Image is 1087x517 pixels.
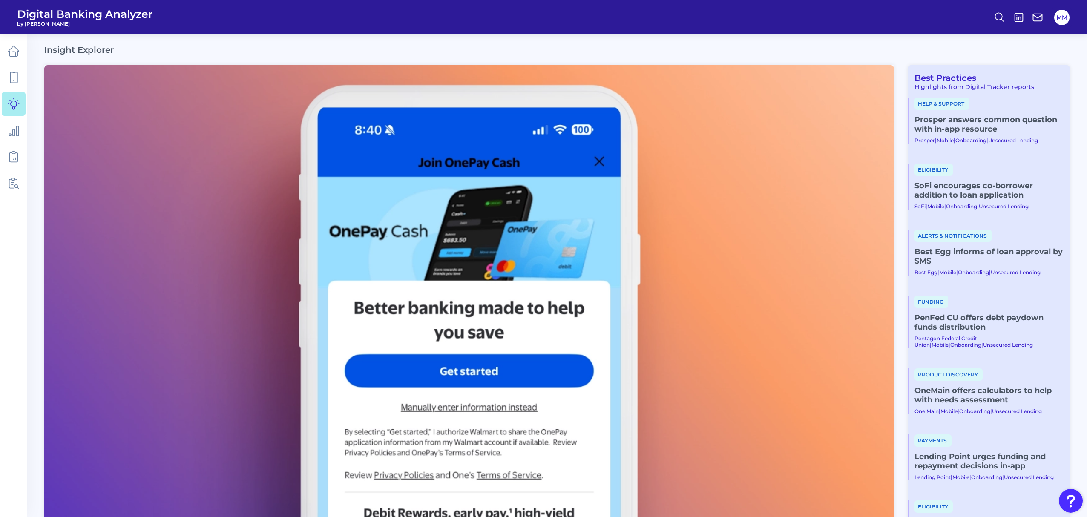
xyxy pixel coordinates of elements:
[914,437,952,444] a: Payments
[955,137,986,144] a: Onboarding
[935,137,937,144] span: |
[977,203,979,210] span: |
[940,408,958,414] a: Mobile
[914,434,952,447] span: Payments
[937,137,954,144] a: Mobile
[956,269,958,276] span: |
[951,474,952,480] span: |
[914,269,937,276] a: Best Egg
[914,247,1063,266] a: Best Egg informs of loan approval by SMS
[17,8,153,20] span: Digital Banking Analyzer
[914,452,1063,471] a: Lending Point urges funding and repayment decisions in-app
[930,342,932,348] span: |
[914,386,1063,405] a: OneMain offers calculators to help with needs assessment
[914,115,1063,134] a: Prosper answers common question with in-app resource
[914,98,969,110] span: Help & Support
[914,203,926,210] a: SoFi
[914,368,983,381] span: Product discovery
[17,20,153,27] span: by [PERSON_NAME]
[914,230,992,242] span: Alerts & Notifications
[914,166,953,173] a: Eligibility
[958,269,989,276] a: Onboarding
[979,203,1029,210] a: Unsecured Lending
[937,269,939,276] span: |
[986,137,988,144] span: |
[914,137,935,144] a: Prosper
[44,45,114,55] h2: Insight Explorer
[914,181,1063,200] a: SoFi encourages co-borrower addition to loan application
[914,296,948,308] span: Funding
[914,503,953,510] a: Eligibility
[981,342,983,348] span: |
[944,203,946,210] span: |
[914,298,948,305] a: Funding
[954,137,955,144] span: |
[990,408,992,414] span: |
[932,342,949,348] a: Mobile
[969,474,971,480] span: |
[914,100,969,107] a: Help & Support
[914,408,939,414] a: One Main
[914,232,992,239] a: Alerts & Notifications
[959,408,990,414] a: Onboarding
[939,269,956,276] a: Mobile
[983,342,1033,348] a: Unsecured Lending
[1004,474,1054,480] a: Unsecured Lending
[952,474,969,480] a: Mobile
[991,269,1041,276] a: Unsecured Lending
[992,408,1042,414] a: Unsecured Lending
[908,83,1063,91] div: Highlights from Digital Tracker reports
[914,313,1063,332] a: PenFed CU offers debt paydown funds distribution
[926,203,927,210] span: |
[950,342,981,348] a: Onboarding
[908,73,976,83] a: Best Practices
[949,342,950,348] span: |
[958,408,959,414] span: |
[989,269,991,276] span: |
[971,474,1002,480] a: Onboarding
[1059,489,1083,513] button: Open Resource Center
[1002,474,1004,480] span: |
[946,203,977,210] a: Onboarding
[914,500,953,513] span: Eligibility
[988,137,1038,144] a: Unsecured Lending
[1054,10,1070,25] button: MM
[914,164,953,176] span: Eligibility
[914,335,977,348] a: Pentagon Federal Credit Union
[939,408,940,414] span: |
[927,203,944,210] a: Mobile
[914,371,983,378] a: Product discovery
[914,474,951,480] a: Lending Point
